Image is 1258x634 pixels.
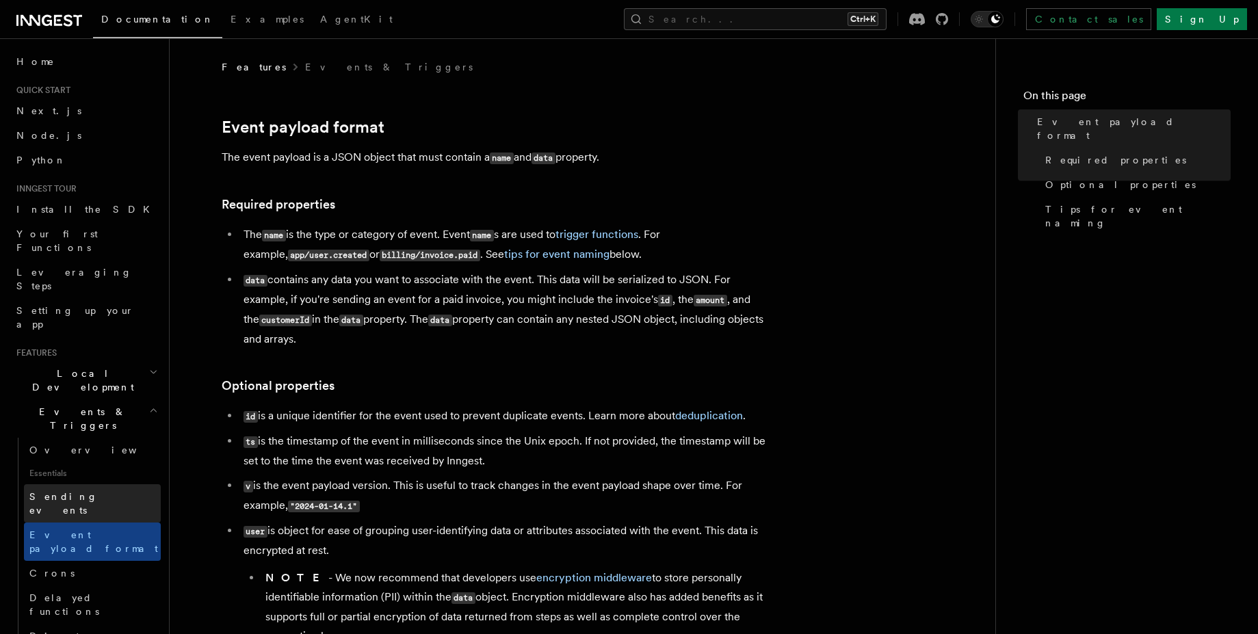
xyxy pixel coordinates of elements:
a: Required properties [1040,148,1231,172]
code: name [490,153,514,164]
a: Next.js [11,98,161,123]
span: Install the SDK [16,204,158,215]
a: deduplication [675,409,743,422]
span: Setting up your app [16,305,134,330]
span: Home [16,55,55,68]
span: Features [11,347,57,358]
button: Search...Ctrl+K [624,8,887,30]
strong: NOTE [265,571,328,584]
span: Event payload format [29,529,158,554]
p: The event payload is a JSON object that must contain a and property. [222,148,769,168]
span: Node.js [16,130,81,141]
code: app/user.created [288,250,369,261]
code: ts [244,436,258,448]
span: Documentation [101,14,214,25]
span: Leveraging Steps [16,267,132,291]
code: v [244,481,253,492]
a: Tips for event naming [1040,197,1231,235]
code: id [244,411,258,423]
a: Event payload format [24,523,161,561]
a: Events & Triggers [305,60,473,74]
code: data [244,275,267,287]
a: Event payload format [1032,109,1231,148]
code: customerId [259,315,312,326]
button: Local Development [11,361,161,399]
code: user [244,526,267,538]
a: Setting up your app [11,298,161,336]
span: Event payload format [1037,115,1231,142]
span: Your first Functions [16,228,98,253]
span: Essentials [24,462,161,484]
code: data [451,592,475,604]
li: is the timestamp of the event in milliseconds since the Unix epoch. If not provided, the timestam... [239,432,769,471]
a: Optional properties [1040,172,1231,197]
a: tips for event naming [504,248,610,261]
span: Overview [29,445,170,455]
a: Crons [24,561,161,585]
a: Overview [24,438,161,462]
li: is the event payload version. This is useful to track changes in the event payload shape over tim... [239,476,769,516]
a: Optional properties [222,376,335,395]
span: Sending events [29,491,98,516]
code: data [428,315,452,326]
a: AgentKit [312,4,401,37]
a: Required properties [222,195,335,214]
a: Install the SDK [11,197,161,222]
a: Python [11,148,161,172]
code: "2024-01-14.1" [288,501,360,512]
code: data [532,153,555,164]
span: Required properties [1045,153,1186,167]
a: Your first Functions [11,222,161,260]
button: Events & Triggers [11,399,161,438]
span: Examples [231,14,304,25]
a: Contact sales [1026,8,1151,30]
span: Events & Triggers [11,405,149,432]
li: The is the type or category of event. Event s are used to . For example, or . See below. [239,225,769,265]
code: id [658,295,672,306]
button: Toggle dark mode [971,11,1004,27]
code: data [339,315,363,326]
code: amount [694,295,727,306]
a: Examples [222,4,312,37]
a: Node.js [11,123,161,148]
a: Sending events [24,484,161,523]
li: contains any data you want to associate with the event. This data will be serialized to JSON. For... [239,270,769,349]
a: Event payload format [222,118,384,137]
span: Optional properties [1045,178,1196,191]
a: Delayed functions [24,585,161,624]
span: AgentKit [320,14,393,25]
span: Inngest tour [11,183,77,194]
span: Crons [29,568,75,579]
a: encryption middleware [536,571,652,584]
code: billing/invoice.paid [380,250,480,261]
a: Sign Up [1157,8,1247,30]
li: is a unique identifier for the event used to prevent duplicate events. Learn more about . [239,406,769,426]
span: Next.js [16,105,81,116]
span: Features [222,60,286,74]
code: name [470,230,494,241]
span: Local Development [11,367,149,394]
a: trigger functions [555,228,638,241]
span: Quick start [11,85,70,96]
a: Documentation [93,4,222,38]
span: Tips for event naming [1045,202,1231,230]
span: Python [16,155,66,166]
h4: On this page [1023,88,1231,109]
a: Home [11,49,161,74]
a: Leveraging Steps [11,260,161,298]
span: Delayed functions [29,592,99,617]
kbd: Ctrl+K [848,12,878,26]
code: name [262,230,286,241]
